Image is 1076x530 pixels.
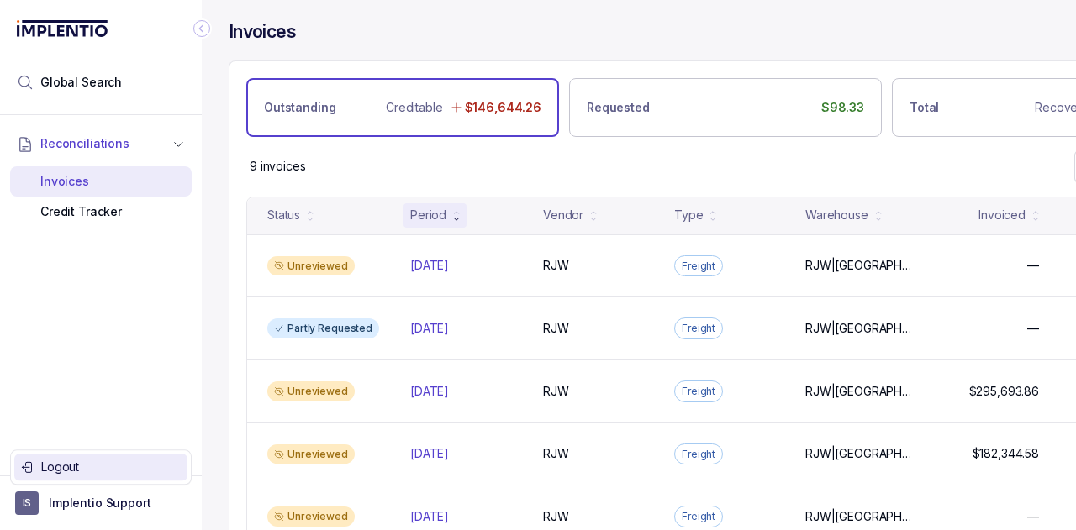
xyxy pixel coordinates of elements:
[910,99,939,116] p: Total
[410,257,449,274] p: [DATE]
[805,207,868,223] div: Warehouse
[1027,508,1039,525] p: —
[543,257,569,274] p: RJW
[543,445,569,462] p: RJW
[267,381,355,401] div: Unreviewed
[821,99,864,116] p: $98.33
[24,197,178,227] div: Credit Tracker
[386,99,443,116] p: Creditable
[267,444,355,464] div: Unreviewed
[682,258,715,275] p: Freight
[10,125,192,162] button: Reconciliations
[40,135,129,152] span: Reconciliations
[229,20,296,44] h4: Invoices
[410,320,449,337] p: [DATE]
[682,320,715,337] p: Freight
[15,491,39,515] span: User initials
[410,383,449,400] p: [DATE]
[267,207,300,223] div: Status
[674,207,703,223] div: Type
[267,318,379,338] div: Partly Requested
[40,74,122,91] span: Global Search
[969,383,1039,400] p: $295,693.86
[192,18,212,39] div: Collapse Icon
[682,508,715,525] p: Freight
[805,320,912,337] p: RJW|[GEOGRAPHIC_DATA]
[250,158,306,175] div: Remaining page entries
[41,459,181,475] p: Logout
[410,445,449,462] p: [DATE]
[543,320,569,337] p: RJW
[465,99,541,116] p: $146,644.26
[682,383,715,400] p: Freight
[267,506,355,527] div: Unreviewed
[543,383,569,400] p: RJW
[543,508,569,525] p: RJW
[410,207,446,223] div: Period
[978,207,1026,223] div: Invoiced
[10,163,192,231] div: Reconciliations
[1027,257,1039,274] p: —
[410,508,449,525] p: [DATE]
[49,495,151,512] p: Implentio Support
[264,99,335,116] p: Outstanding
[267,256,355,276] div: Unreviewed
[15,491,187,515] button: User initialsImplentio Support
[805,508,912,525] p: RJW|[GEOGRAPHIC_DATA]
[973,445,1039,462] p: $182,344.58
[682,446,715,463] p: Freight
[543,207,583,223] div: Vendor
[250,158,306,175] p: 9 invoices
[587,99,650,116] p: Requested
[1027,320,1039,337] p: —
[805,445,912,462] p: RJW|[GEOGRAPHIC_DATA]
[805,257,912,274] p: RJW|[GEOGRAPHIC_DATA]
[24,166,178,197] div: Invoices
[805,383,912,400] p: RJW|[GEOGRAPHIC_DATA]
